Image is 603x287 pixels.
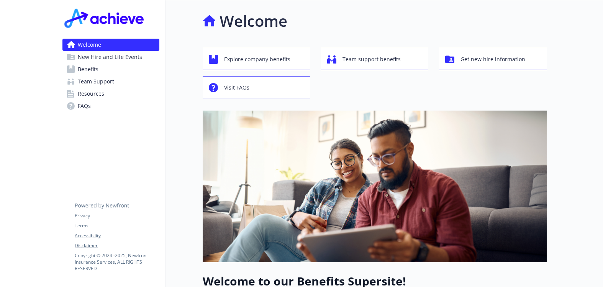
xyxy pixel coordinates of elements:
a: Privacy [75,212,159,219]
span: Explore company benefits [224,52,290,67]
button: Explore company benefits [203,48,310,70]
a: Accessibility [75,232,159,239]
span: Team Support [78,75,114,88]
a: Terms [75,222,159,229]
a: Resources [62,88,159,100]
h1: Welcome [220,10,287,33]
a: New Hire and Life Events [62,51,159,63]
img: overview page banner [203,111,547,262]
p: Copyright © 2024 - 2025 , Newfront Insurance Services, ALL RIGHTS RESERVED [75,252,159,272]
span: Get new hire information [460,52,525,67]
a: Team Support [62,75,159,88]
span: Welcome [78,39,101,51]
span: Visit FAQs [224,80,249,95]
span: FAQs [78,100,91,112]
button: Team support benefits [321,48,429,70]
button: Visit FAQs [203,76,310,98]
a: Welcome [62,39,159,51]
span: Team support benefits [342,52,401,67]
a: Disclaimer [75,242,159,249]
a: Benefits [62,63,159,75]
span: Benefits [78,63,98,75]
span: New Hire and Life Events [78,51,142,63]
button: Get new hire information [439,48,547,70]
span: Resources [78,88,104,100]
a: FAQs [62,100,159,112]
